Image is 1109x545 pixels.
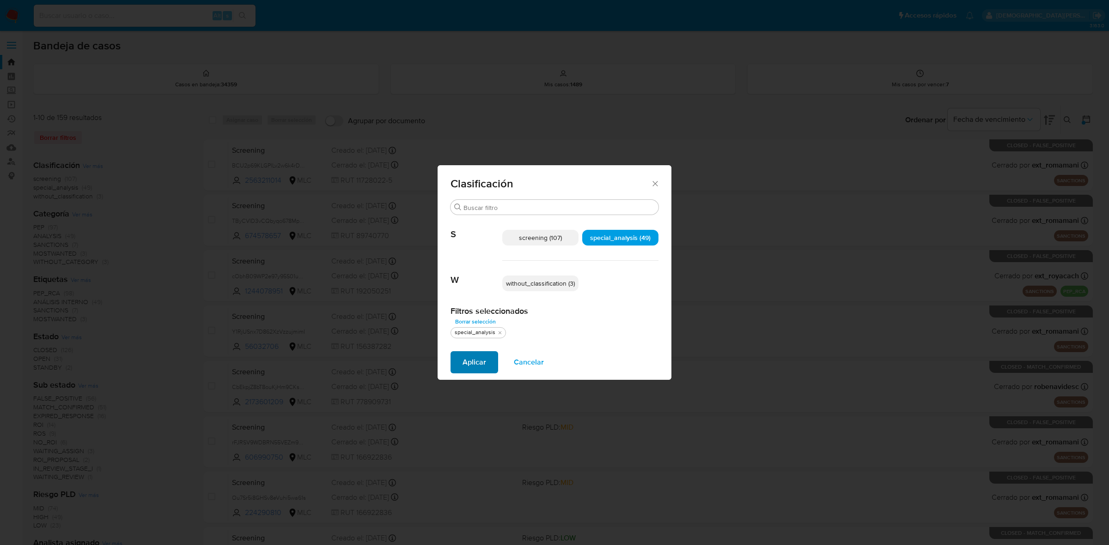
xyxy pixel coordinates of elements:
[502,275,579,291] div: without_classification (3)
[451,261,502,286] span: W
[451,351,498,373] button: Aplicar
[651,179,659,187] button: Cerrar
[453,329,497,336] div: special_analysis
[502,230,579,246] div: screening (107)
[451,215,502,240] span: S
[463,204,655,212] input: Buscar filtro
[519,233,562,242] span: screening (107)
[454,204,462,211] button: Buscar
[451,316,500,327] button: Borrar selección
[502,351,556,373] button: Cancelar
[514,352,544,372] span: Cancelar
[506,279,575,288] span: without_classification (3)
[455,317,496,326] span: Borrar selección
[590,233,651,242] span: special_analysis (49)
[451,178,651,189] span: Clasificación
[496,329,504,336] button: quitar special_analysis
[451,306,658,316] h2: Filtros seleccionados
[582,230,658,246] div: special_analysis (49)
[463,352,486,372] span: Aplicar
